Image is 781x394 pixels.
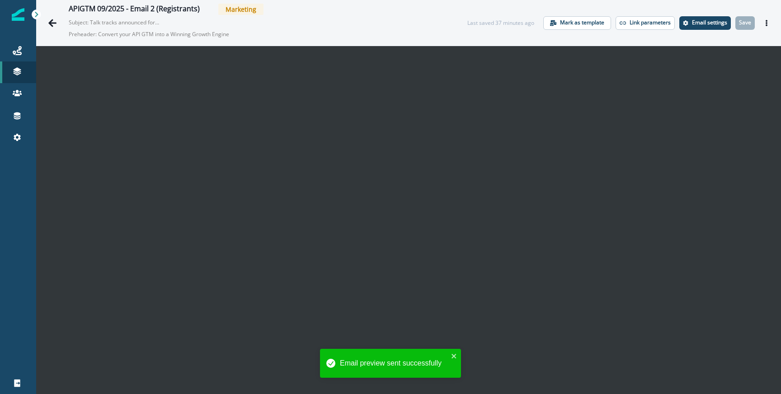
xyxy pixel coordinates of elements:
[43,14,61,32] button: Go back
[69,15,159,27] p: Subject: Talk tracks announced for APIGTM + new speakers from [GEOGRAPHIC_DATA] and Zoom
[218,4,263,15] span: Marketing
[759,16,774,30] button: Actions
[739,19,751,26] p: Save
[543,16,611,30] button: Mark as template
[340,358,448,369] div: Email preview sent successfully
[69,5,200,14] div: APIGTM 09/2025 - Email 2 (Registrants)
[467,19,534,27] div: Last saved 37 minutes ago
[679,16,731,30] button: Settings
[692,19,727,26] p: Email settings
[69,27,295,42] p: Preheader: Convert your API GTM into a Winning Growth Engine
[630,19,671,26] p: Link parameters
[12,8,24,21] img: Inflection
[560,19,604,26] p: Mark as template
[616,16,675,30] button: Link parameters
[735,16,755,30] button: Save
[451,352,457,360] button: close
